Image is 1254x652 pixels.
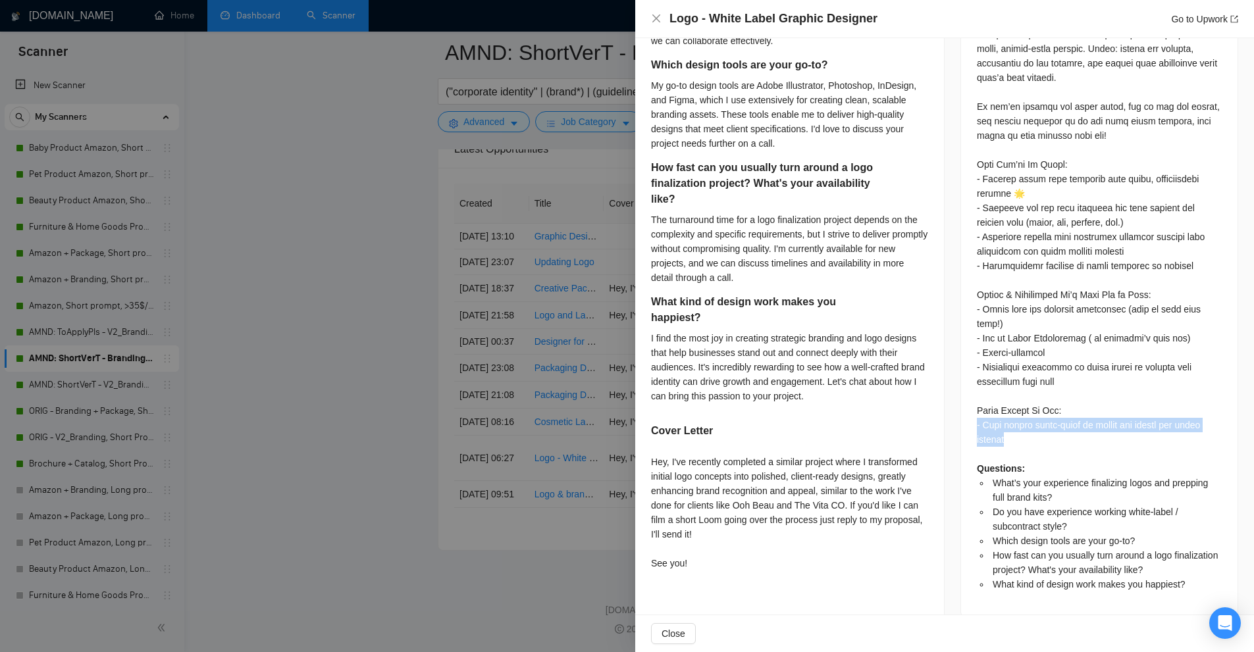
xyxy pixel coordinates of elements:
span: close [651,13,662,24]
div: My go-to design tools are Adobe Illustrator, Photoshop, InDesign, and Figma, which I use extensiv... [651,78,928,151]
h5: What kind of design work makes you happiest? [651,294,887,326]
strong: Questions: [977,463,1025,474]
h4: Logo - White Label Graphic Designer [669,11,877,27]
span: How fast can you usually turn around a logo finalization project? What's your availability like? [993,550,1218,575]
span: What’s your experience finalizing logos and prepping full brand kits? [993,478,1208,503]
span: export [1230,15,1238,23]
div: The turnaround time for a logo finalization project depends on the complexity and specific requir... [651,213,928,285]
h5: Which design tools are your go-to? [651,57,887,73]
span: What kind of design work makes you happiest? [993,579,1186,589]
span: Which design tools are your go-to? [993,536,1135,546]
a: Go to Upworkexport [1171,14,1238,24]
h5: Cover Letter [651,423,713,439]
span: Do you have experience working white-label / subcontract style? [993,507,1178,532]
div: Hey, I've recently completed a similar project where I transformed initial logo concepts into pol... [651,455,928,570]
button: Close [651,13,662,24]
div: I find the most joy in creating strategic branding and logo designs that help businesses stand ou... [651,331,928,403]
div: Open Intercom Messenger [1209,607,1241,639]
span: Close [662,626,685,641]
button: Close [651,623,696,644]
h5: How fast can you usually turn around a logo finalization project? What's your availability like? [651,160,887,207]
